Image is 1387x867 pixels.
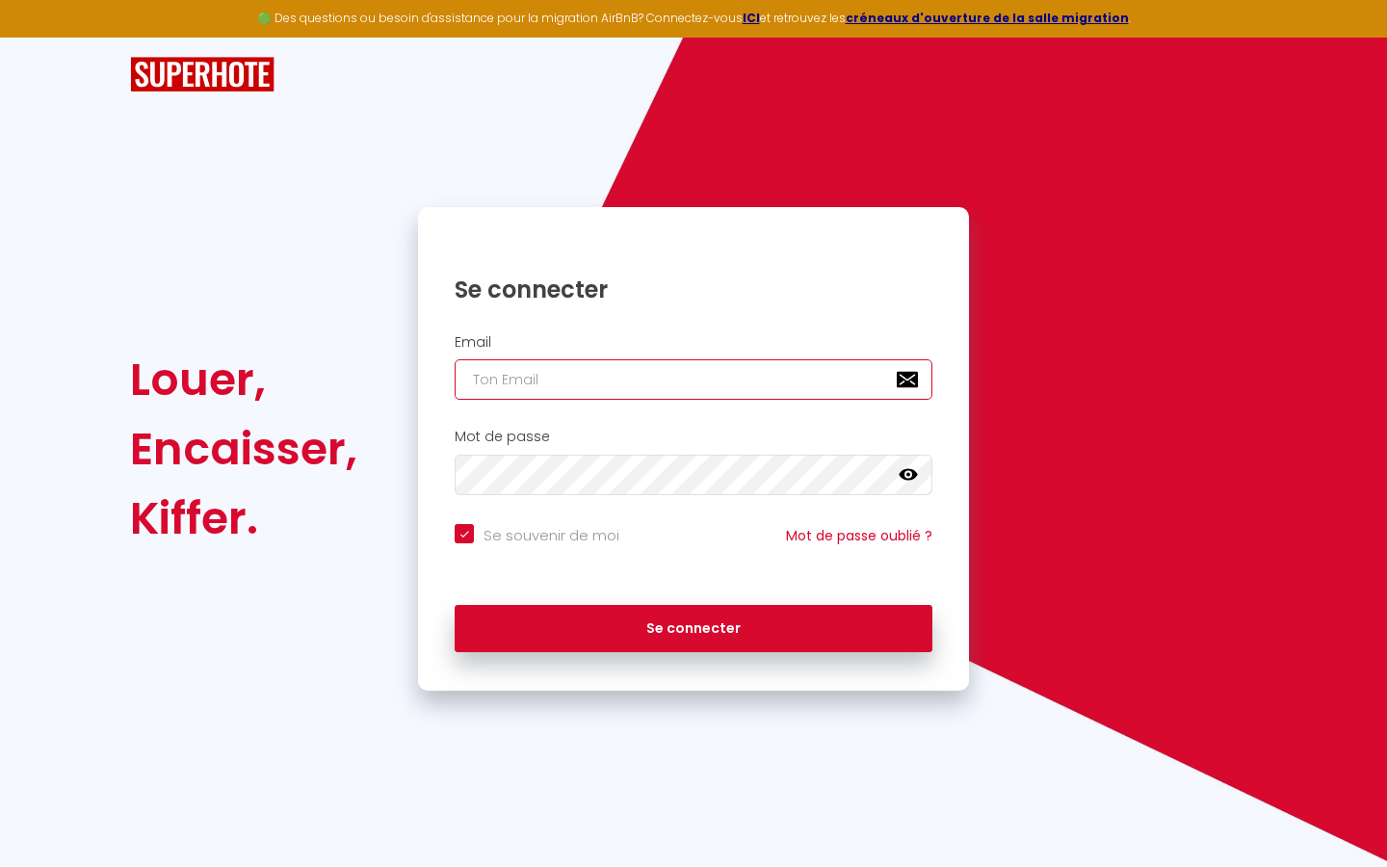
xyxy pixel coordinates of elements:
[743,10,760,26] a: ICI
[15,8,73,66] button: Ouvrir le widget de chat LiveChat
[455,359,932,400] input: Ton Email
[130,345,357,414] div: Louer,
[455,429,932,445] h2: Mot de passe
[130,414,357,484] div: Encaisser,
[846,10,1129,26] a: créneaux d'ouverture de la salle migration
[130,484,357,553] div: Kiffer.
[130,57,275,92] img: SuperHote logo
[455,605,932,653] button: Se connecter
[455,334,932,351] h2: Email
[786,526,932,545] a: Mot de passe oublié ?
[455,275,932,304] h1: Se connecter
